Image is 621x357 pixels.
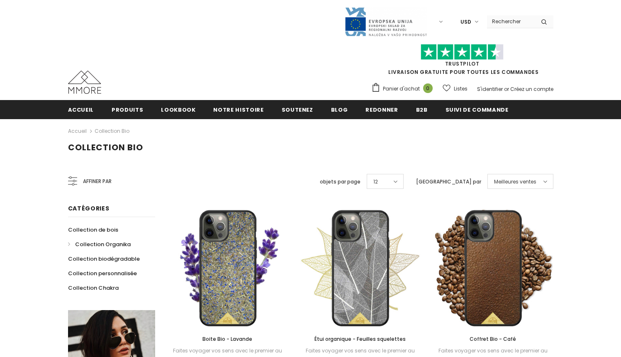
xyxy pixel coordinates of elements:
a: Collection Bio [95,127,129,134]
span: B2B [416,106,428,114]
img: Faites confiance aux étoiles pilotes [421,44,504,60]
img: Javni Razpis [344,7,427,37]
span: Suivi de commande [446,106,509,114]
a: Collection biodégradable [68,252,140,266]
a: S'identifier [477,86,503,93]
a: Collection personnalisée [68,266,137,281]
a: Panier d'achat 0 [371,83,437,95]
a: Coffret Bio - Café [433,335,553,344]
a: Lookbook [161,100,195,119]
span: soutenez [282,106,313,114]
a: Javni Razpis [344,18,427,25]
span: 0 [423,83,433,93]
a: Collection Organika [68,237,131,252]
a: Accueil [68,100,94,119]
span: Collection Chakra [68,284,119,292]
span: Collection biodégradable [68,255,140,263]
a: Blog [331,100,348,119]
span: Accueil [68,106,94,114]
a: Accueil [68,126,87,136]
span: Coffret Bio - Café [470,335,516,342]
img: Cas MMORE [68,71,101,94]
span: or [504,86,509,93]
a: B2B [416,100,428,119]
span: Meilleures ventes [494,178,536,186]
span: Listes [454,85,468,93]
a: Créez un compte [510,86,553,93]
a: Étui organique - Feuilles squelettes [300,335,420,344]
a: Collection de bois [68,223,118,237]
span: 12 [373,178,378,186]
a: Produits [112,100,143,119]
span: Boite Bio - Lavande [202,335,252,342]
span: Redonner [365,106,398,114]
label: objets par page [320,178,360,186]
input: Search Site [487,15,535,27]
a: Listes [443,81,468,96]
a: Collection Chakra [68,281,119,295]
a: TrustPilot [445,60,480,67]
span: Notre histoire [213,106,263,114]
span: Panier d'achat [383,85,420,93]
span: Blog [331,106,348,114]
a: Suivi de commande [446,100,509,119]
a: Redonner [365,100,398,119]
span: Catégories [68,204,110,213]
a: Boite Bio - Lavande [168,335,288,344]
span: Lookbook [161,106,195,114]
span: Collection de bois [68,226,118,234]
span: Collection personnalisée [68,269,137,277]
span: Étui organique - Feuilles squelettes [314,335,406,342]
span: Collection Organika [75,240,131,248]
a: Notre histoire [213,100,263,119]
label: [GEOGRAPHIC_DATA] par [416,178,481,186]
span: USD [460,18,471,26]
span: Produits [112,106,143,114]
span: Collection Bio [68,142,143,153]
span: Affiner par [83,177,112,186]
span: LIVRAISON GRATUITE POUR TOUTES LES COMMANDES [371,48,553,76]
a: soutenez [282,100,313,119]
